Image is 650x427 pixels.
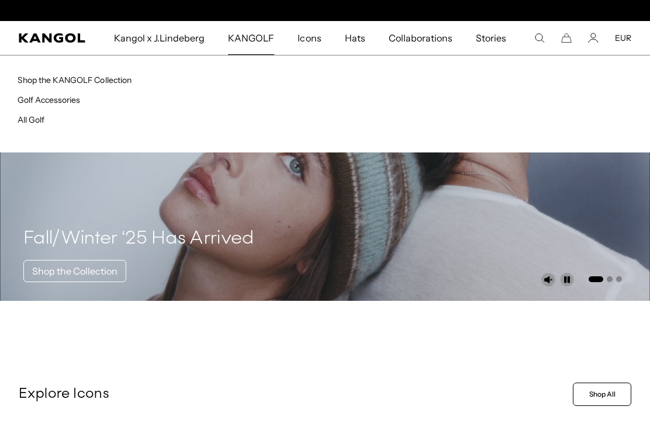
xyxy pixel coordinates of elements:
slideshow-component: Announcement bar [205,6,445,15]
button: Go to slide 1 [589,276,603,282]
span: KANGOLF [228,21,274,55]
button: Cart [561,33,572,43]
a: Stories [464,21,518,55]
span: Stories [476,21,506,55]
summary: Search here [534,33,545,43]
button: EUR [615,33,631,43]
div: Announcement [205,6,445,15]
h4: Fall/Winter ‘25 Has Arrived [23,227,254,251]
p: Explore Icons [19,386,568,403]
ul: Select a slide to show [587,274,622,283]
div: 2 of 2 [205,6,445,15]
span: Kangol x J.Lindeberg [114,21,205,55]
a: Account [588,33,599,43]
button: Go to slide 3 [616,276,622,282]
span: Hats [345,21,365,55]
a: Icons [286,21,333,55]
a: Kangol [19,33,86,43]
button: Pause [560,273,574,287]
a: Collaborations [377,21,464,55]
span: Icons [298,21,321,55]
a: Shop the Collection [23,260,126,282]
button: Go to slide 2 [607,276,613,282]
a: Hats [333,21,377,55]
span: Collaborations [389,21,452,55]
button: Unmute [541,273,555,287]
a: Shop the KANGOLF Collection [18,75,132,85]
a: Kangol x J.Lindeberg [102,21,217,55]
a: Shop All [573,383,631,406]
a: All Golf [18,114,44,125]
a: KANGOLF [216,21,286,55]
a: Golf Accessories [18,95,80,105]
